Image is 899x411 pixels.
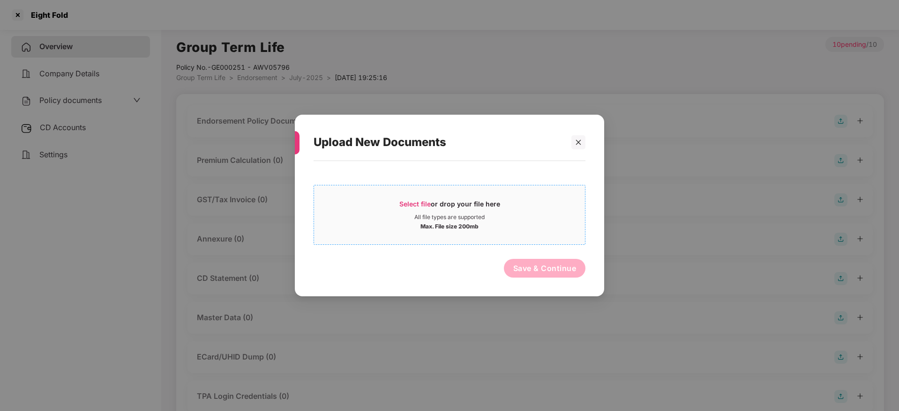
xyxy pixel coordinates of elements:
[504,259,586,278] button: Save & Continue
[420,221,479,230] div: Max. File size 200mb
[314,192,585,237] span: Select fileor drop your file hereAll file types are supportedMax. File size 200mb
[575,139,582,146] span: close
[399,200,431,208] span: Select file
[399,199,500,213] div: or drop your file here
[314,124,563,161] div: Upload New Documents
[414,213,485,221] div: All file types are supported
